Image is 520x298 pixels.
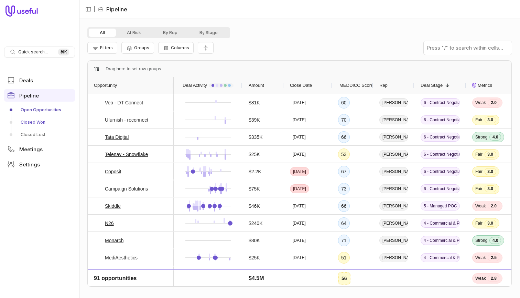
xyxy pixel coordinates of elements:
span: $95K [249,271,260,279]
div: 57 [341,271,347,279]
span: 4 - Commercial & Product Validation [421,236,460,245]
div: 71 [341,236,347,245]
button: By Stage [188,29,229,37]
span: Meetings [19,147,43,152]
span: 2.0 [488,203,499,209]
time: [DATE] [293,152,306,157]
a: Deals [4,74,75,86]
span: [PERSON_NAME] [379,115,408,124]
button: Collapse all rows [198,42,214,54]
span: Deals [19,78,33,83]
time: [DATE] [293,255,306,260]
li: Pipeline [98,5,127,13]
span: 4.0 [489,237,501,244]
span: Strong [475,238,487,243]
span: | [94,5,95,13]
kbd: ⌘ K [58,49,69,55]
div: 67 [341,167,347,176]
span: $80K [249,236,260,245]
a: Meetings [4,143,75,155]
a: Pipeline [4,89,75,102]
button: Filter Pipeline [87,42,117,54]
span: [PERSON_NAME] [379,184,408,193]
div: 53 [341,150,347,158]
span: Fair [475,220,483,226]
span: Metrics [478,81,492,90]
span: $240K [249,219,262,227]
span: MEDDICC Score [339,81,373,90]
a: Tata Digital [105,133,129,141]
span: 2.5 [488,254,499,261]
span: 3.0 [485,185,496,192]
div: 66 [341,202,347,210]
a: Settings [4,158,75,171]
a: Veo - DT Connect [105,99,143,107]
span: Deal Activity [183,81,207,90]
time: [DATE] [293,134,306,140]
span: Strong [475,134,487,140]
div: 60 [341,99,347,107]
span: Fair [475,169,483,174]
span: Drag here to set row groups [106,65,161,73]
span: Weak [475,100,486,105]
button: Collapse sidebar [83,4,94,14]
a: Coposit [105,167,121,176]
span: Amount [249,81,264,90]
span: Fair [475,117,483,123]
a: N26 [105,219,114,227]
span: [PERSON_NAME] [379,167,408,176]
span: 3.0 [485,168,496,175]
span: 6 - Contract Negotiation [421,98,460,107]
span: 3.0 [485,116,496,123]
span: $81K [249,99,260,107]
span: 4.0 [489,134,501,141]
time: [DATE] [293,100,306,105]
a: Closed Won [4,117,75,128]
span: Groups [134,45,149,50]
span: Columns [171,45,189,50]
div: 66 [341,133,347,141]
div: 73 [341,185,347,193]
a: Direct Ferries [105,271,134,279]
button: By Rep [152,29,188,37]
span: Weak [475,203,486,209]
a: MediAesthetics [105,254,138,262]
span: 3.0 [485,151,496,158]
span: 2.5 [488,271,499,278]
time: [DATE] [293,238,306,243]
span: Fair [475,186,483,192]
span: [PERSON_NAME] [379,98,408,107]
span: Fair [475,152,483,157]
span: $2.2K [249,167,261,176]
time: [DATE] [293,272,306,278]
span: 6 - Contract Negotiation [421,150,460,159]
span: 6 - Contract Negotiation [421,133,460,142]
span: Weak [475,272,486,278]
span: Rep [379,81,388,90]
span: Filters [100,45,113,50]
span: Weak [475,255,486,260]
span: $46K [249,202,260,210]
span: [PERSON_NAME] [379,150,408,159]
span: $25K [249,150,260,158]
span: Pipeline [19,93,39,98]
span: Settings [19,162,40,167]
time: [DATE] [293,186,306,192]
span: Close Date [290,81,312,90]
div: 64 [341,219,347,227]
span: 6 - Contract Negotiation [421,115,460,124]
div: MEDDICC Score [338,77,367,94]
span: Deal Stage [421,81,443,90]
a: Telenav - Snowflake [105,150,148,158]
span: 6 - Contract Negotiation [421,184,460,193]
button: Group Pipeline [121,42,154,54]
div: 70 [341,116,347,124]
span: 2.0 [488,99,499,106]
button: All [89,29,116,37]
span: [PERSON_NAME] [379,202,408,210]
span: [PERSON_NAME] [379,253,408,262]
span: [PERSON_NAME] [379,270,408,279]
span: Quick search... [18,49,48,55]
button: At Risk [116,29,152,37]
span: 4 - Commercial & Product Validation [421,219,460,228]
